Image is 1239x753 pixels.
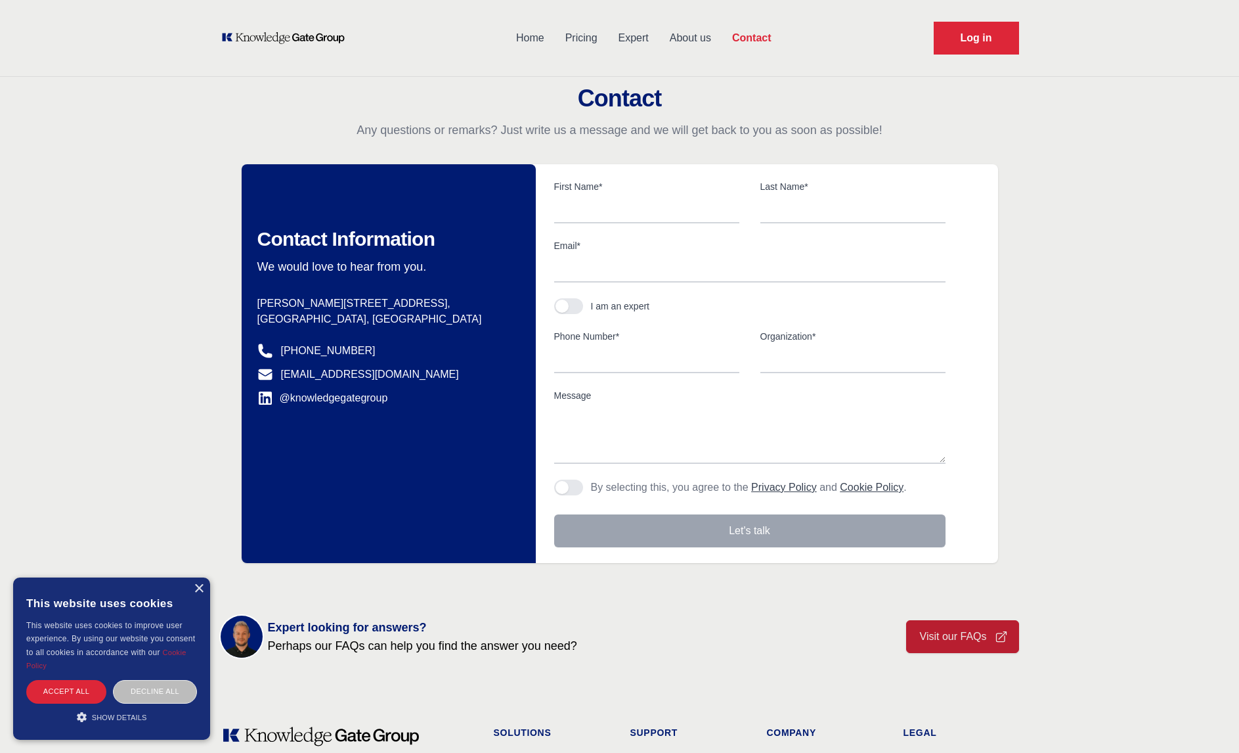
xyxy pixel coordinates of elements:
[554,180,739,193] label: First Name*
[257,259,504,275] p: We would love to hear from you.
[903,726,1019,739] h1: Legal
[722,21,782,55] a: Contact
[591,480,907,495] p: By selecting this, you agree to the and .
[760,330,946,343] label: Organization*
[257,227,504,251] h2: Contact Information
[554,239,946,252] label: Email*
[506,21,555,55] a: Home
[281,367,459,382] a: [EMAIL_ADDRESS][DOMAIN_NAME]
[221,32,354,45] a: KOL Knowledge Platform: Talk to Key External Experts (KEE)
[906,620,1019,653] a: Visit our FAQs
[555,21,608,55] a: Pricing
[608,21,659,55] a: Expert
[767,726,882,739] h1: Company
[257,296,504,311] p: [PERSON_NAME][STREET_ADDRESS],
[494,726,609,739] h1: Solutions
[26,621,195,657] span: This website uses cookies to improve user experience. By using our website you consent to all coo...
[92,714,147,721] span: Show details
[760,180,946,193] label: Last Name*
[1173,690,1239,753] iframe: Chat Widget
[554,330,739,343] label: Phone Number*
[1173,690,1239,753] div: Chat-widget
[591,300,650,313] div: I am an expert
[194,584,204,594] div: Close
[26,587,197,619] div: This website uses cookies
[281,343,376,359] a: [PHONE_NUMBER]
[554,389,946,402] label: Message
[268,618,577,637] span: Expert looking for answers?
[221,616,263,658] img: KOL management, KEE, Therapy area experts
[257,390,388,406] a: @knowledgegategroup
[554,514,946,547] button: Let's talk
[840,482,903,493] a: Cookie Policy
[26,680,106,703] div: Accept all
[934,22,1019,55] a: Request Demo
[26,649,186,670] a: Cookie Policy
[659,21,722,55] a: About us
[268,637,577,655] span: Perhaps our FAQs can help you find the answer you need?
[257,311,504,327] p: [GEOGRAPHIC_DATA], [GEOGRAPHIC_DATA]
[751,482,817,493] a: Privacy Policy
[26,710,197,723] div: Show details
[113,680,197,703] div: Decline all
[630,726,746,739] h1: Support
